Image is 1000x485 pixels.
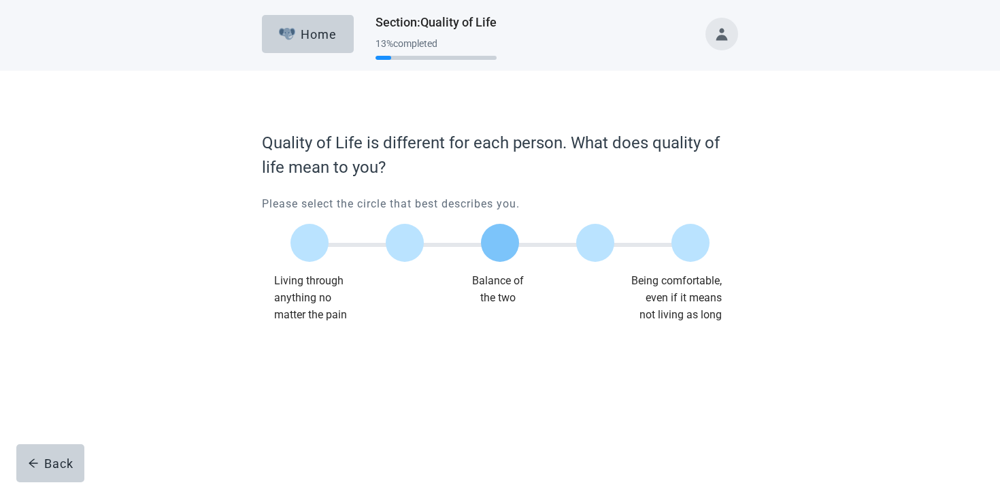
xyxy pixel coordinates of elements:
[423,272,572,323] div: Balance of the two
[376,13,497,32] h1: Section : Quality of Life
[262,131,738,180] label: Quality of Life is different for each person. What does quality of life mean to you?
[28,458,39,469] span: arrow-left
[376,33,497,66] div: Progress section
[705,18,738,50] button: Toggle account menu
[16,444,84,482] button: arrow-leftBack
[262,15,354,53] button: ElephantHome
[376,38,497,49] div: 13 % completed
[262,196,738,212] p: Please select the circle that best describes you.
[279,28,296,40] img: Elephant
[572,272,721,323] div: Being comfortable, even if it means not living as long
[28,456,73,470] div: Back
[274,272,423,323] div: Living through anything no matter the pain
[279,27,337,41] div: Home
